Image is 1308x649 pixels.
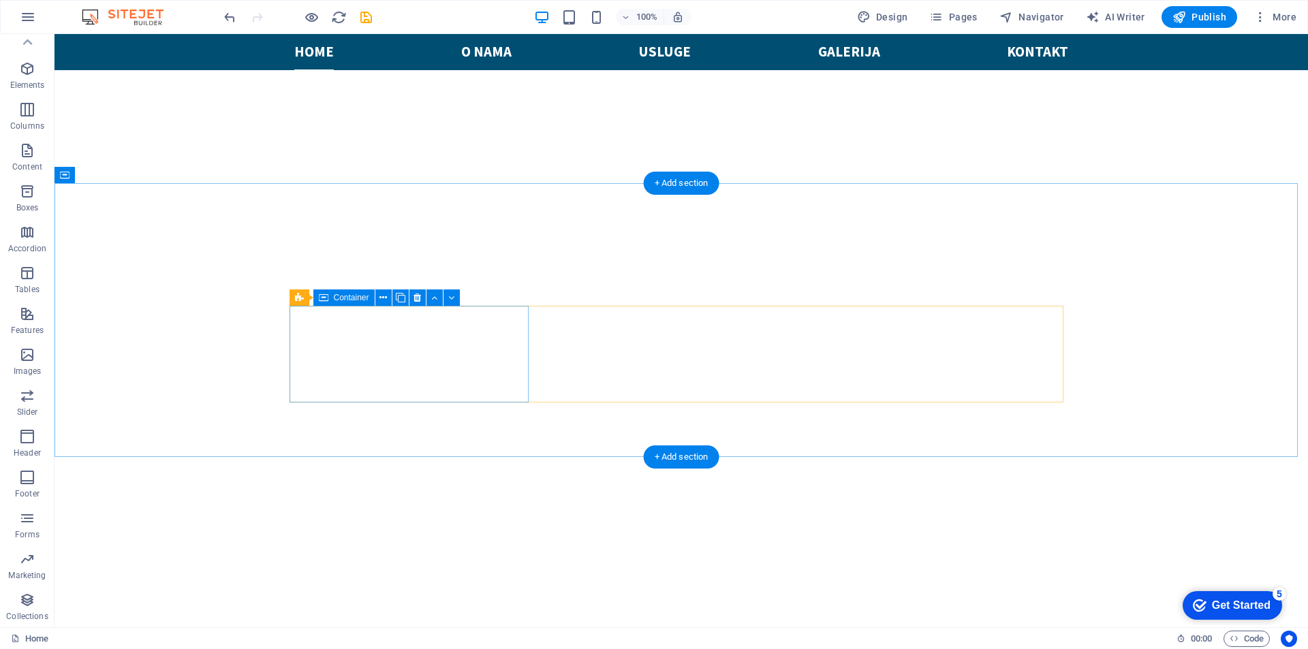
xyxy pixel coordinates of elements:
p: Features [11,325,44,336]
span: More [1253,10,1296,24]
i: Undo: Delete elements (Ctrl+Z) [222,10,238,25]
button: Click here to leave preview mode and continue editing [303,9,320,25]
p: Slider [17,407,38,417]
p: Header [14,447,41,458]
h6: Session time [1177,631,1213,647]
span: 00 00 [1191,631,1212,647]
span: Publish [1172,10,1226,24]
p: Forms [15,529,40,540]
button: save [358,9,374,25]
h6: 100% [636,9,658,25]
p: Marketing [8,570,46,581]
div: + Add section [644,445,719,469]
p: Elements [10,80,45,91]
i: Reload page [331,10,347,25]
button: undo [221,9,238,25]
div: + Add section [644,172,719,195]
button: 100% [616,9,664,25]
a: Click to cancel selection. Double-click to open Pages [11,631,48,647]
p: Columns [10,121,44,131]
p: Accordion [8,243,46,254]
p: Tables [15,284,40,295]
button: Code [1224,631,1270,647]
button: Navigator [994,6,1070,28]
span: Code [1230,631,1264,647]
div: Get Started 5 items remaining, 0% complete [11,7,110,35]
p: Images [14,366,42,377]
div: 5 [101,3,114,16]
button: Usercentrics [1281,631,1297,647]
img: Editor Logo [78,9,181,25]
span: Container [334,294,369,302]
div: Get Started [40,15,99,27]
button: Publish [1162,6,1237,28]
button: AI Writer [1080,6,1151,28]
button: Design [852,6,914,28]
span: AI Writer [1086,10,1145,24]
p: Collections [6,611,48,622]
button: reload [330,9,347,25]
span: Pages [929,10,977,24]
i: On resize automatically adjust zoom level to fit chosen device. [672,11,684,23]
p: Footer [15,488,40,499]
span: : [1200,633,1202,644]
p: Content [12,161,42,172]
span: Navigator [999,10,1064,24]
button: More [1248,6,1302,28]
p: Boxes [16,202,39,213]
span: Design [857,10,908,24]
button: Pages [924,6,982,28]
